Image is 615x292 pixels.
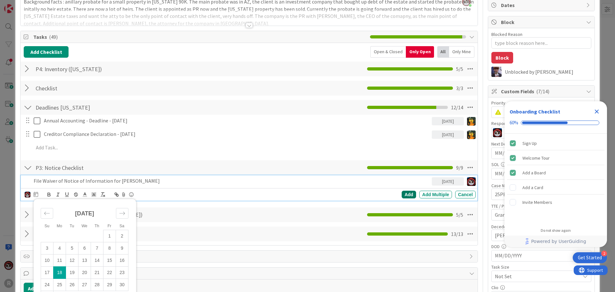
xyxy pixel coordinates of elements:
span: Dates [501,1,583,9]
td: Thursday, 08/28/2025 12:00 PM [91,279,103,291]
input: Add Checklist... [33,209,177,221]
td: Friday, 08/22/2025 12:00 PM [103,266,116,279]
span: 12 / 14 [451,104,463,111]
span: 13 / 13 [451,230,463,238]
td: Wednesday, 08/27/2025 12:00 PM [78,279,91,291]
div: DOD [491,244,591,249]
img: JS [493,128,502,137]
td: Monday, 08/04/2025 12:00 PM [53,242,66,254]
p: Creditor Compliance Declaration - [DATE] [44,130,429,138]
div: Welcome Tour is complete. [507,151,604,165]
small: Tu [70,224,74,228]
td: Friday, 08/15/2025 12:00 PM [103,254,116,266]
img: ML [491,67,502,77]
div: Task Size [491,265,591,269]
td: Wednesday, 08/13/2025 12:00 PM [78,254,91,266]
p: Annual Accounting - Deadline - [DATE] [44,117,429,124]
span: Powered by UserGuiding [531,238,586,245]
div: Move forward to switch to the next month. [116,208,128,219]
span: 5 / 5 [456,211,463,219]
td: Wednesday, 08/06/2025 12:00 PM [78,242,91,254]
div: Sign Up is complete. [507,136,604,150]
td: Sunday, 08/17/2025 12:00 PM [41,266,53,279]
label: TTE / PR [491,203,507,209]
td: Sunday, 08/24/2025 12:00 PM [41,279,53,291]
span: 3 / 3 [456,84,463,92]
div: Unblocked by [PERSON_NAME] [505,69,591,75]
small: Fr [108,224,111,228]
input: Add Checklist... [33,82,177,94]
span: Not Set [495,272,577,281]
td: Friday, 08/08/2025 12:00 PM [103,242,116,254]
td: Monday, 08/25/2025 12:00 PM [53,279,66,291]
span: Links [33,253,466,260]
a: Powered by UserGuiding [508,236,604,247]
td: Saturday, 08/23/2025 12:00 PM [116,266,128,279]
div: Checklist items [504,134,607,224]
td: Friday, 08/29/2025 12:00 PM [103,279,116,291]
td: Thursday, 08/21/2025 12:00 PM [91,266,103,279]
div: Add a Card [522,184,543,191]
div: Get Started [578,254,602,261]
td: Thursday, 08/07/2025 12:00 PM [91,242,103,254]
td: Tuesday, 08/19/2025 12:00 PM [66,266,78,279]
div: Priority [491,101,591,105]
div: [DATE] [432,130,464,139]
td: Friday, 08/01/2025 12:00 PM [103,230,116,242]
td: Monday, 08/11/2025 12:00 PM [53,254,66,266]
img: JS [467,177,476,186]
div: Responsible Paralegal [491,121,591,126]
input: Add Checklist... [33,102,177,113]
div: Invite Members is incomplete. [507,195,604,209]
label: Case Number [491,183,517,188]
span: 5 / 5 [456,65,463,73]
td: Saturday, 08/09/2025 12:00 PM [116,242,128,254]
input: MM/DD/YYYY [495,148,588,159]
input: Add Checklist... [33,228,177,240]
strong: [DATE] [75,210,94,217]
div: [DATE] [432,117,464,125]
div: Add a Card is incomplete. [507,180,604,195]
span: Custom Fields [501,88,583,95]
div: Only Open [406,46,434,58]
small: Mo [57,224,62,228]
div: Only Mine [449,46,474,58]
span: ( 49 ) [49,34,58,40]
button: Add Checklist [24,46,69,58]
label: Decedent [491,224,510,229]
button: Block [491,52,513,63]
div: Move backward to switch to the previous month. [41,208,53,219]
div: Open Get Started checklist, remaining modules: 2 [573,252,607,263]
td: Thursday, 08/14/2025 12:00 PM [91,254,103,266]
div: Cancel [455,191,476,198]
div: Add Multiple [419,191,452,198]
span: Comments [33,270,466,277]
label: Blocked Reason [491,31,522,37]
small: Su [45,224,49,228]
div: Do not show again [541,228,571,233]
span: Support [13,1,29,9]
img: JS [25,192,30,197]
td: Saturday, 08/02/2025 12:00 PM [116,230,128,242]
input: Add Checklist... [33,162,177,173]
td: Tuesday, 08/12/2025 12:00 PM [66,254,78,266]
div: Close Checklist [592,106,602,117]
div: Sign Up [522,139,537,147]
small: Sa [119,224,124,228]
td: Saturday, 08/30/2025 12:00 PM [116,279,128,291]
div: Clio [491,285,591,290]
small: Th [94,224,99,228]
td: Wednesday, 08/20/2025 12:00 PM [78,266,91,279]
span: Tasks [33,33,367,41]
td: Sunday, 08/03/2025 12:00 PM [41,242,53,254]
div: Footer [504,236,607,247]
input: Add Checklist... [33,63,177,75]
div: Next Deadline [491,142,591,146]
div: Onboarding Checklist [510,108,560,115]
div: Checklist progress: 60% [510,120,602,126]
div: Add a Board [522,169,546,177]
div: SOL [491,162,591,167]
div: Open & Closed [370,46,406,58]
span: 9 / 9 [456,164,463,171]
div: Welcome Tour [522,154,550,162]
